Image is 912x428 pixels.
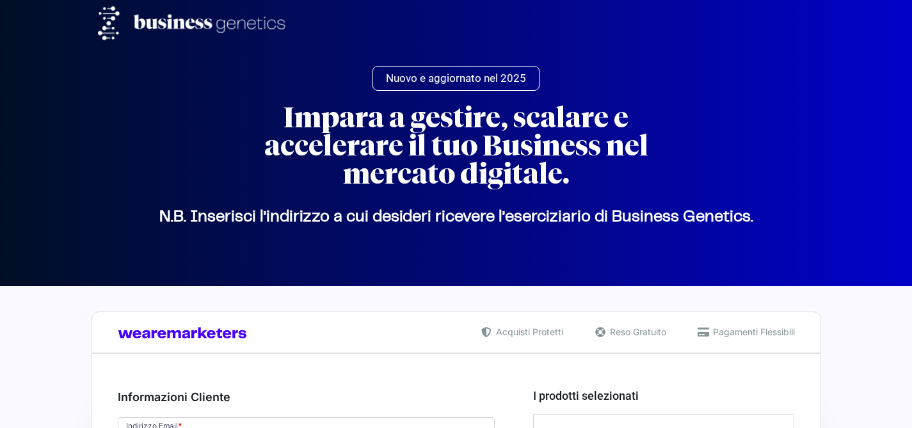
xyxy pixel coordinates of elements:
span: Nuovo e aggiornato nel 2025 [386,73,526,84]
span: Acquisti Protetti [493,325,563,338]
h2: Impara a gestire, scalare e accelerare il tuo Business nel mercato digitale. [226,104,687,188]
span: Reso Gratuito [607,325,666,338]
a: Nuovo e aggiornato nel 2025 [372,66,540,91]
h3: I prodotti selezionati [533,387,794,404]
span: Pagamenti Flessibili [710,325,795,338]
h3: Informazioni Cliente [118,388,495,406]
p: N.B. Inserisci l’indirizzo a cui desideri ricevere l’eserciziario di Business Genetics. [98,217,815,218]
